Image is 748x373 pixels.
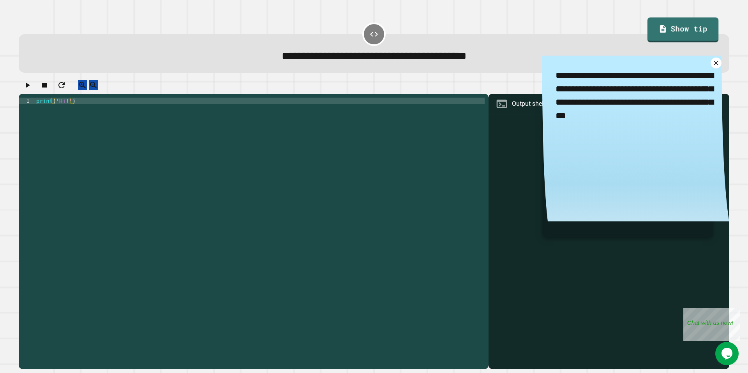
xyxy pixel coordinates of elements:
div: 1 [19,98,35,104]
div: Output shell [512,99,545,109]
iframe: chat widget [715,342,740,365]
iframe: chat widget [683,308,740,341]
a: Show tip [647,18,719,42]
